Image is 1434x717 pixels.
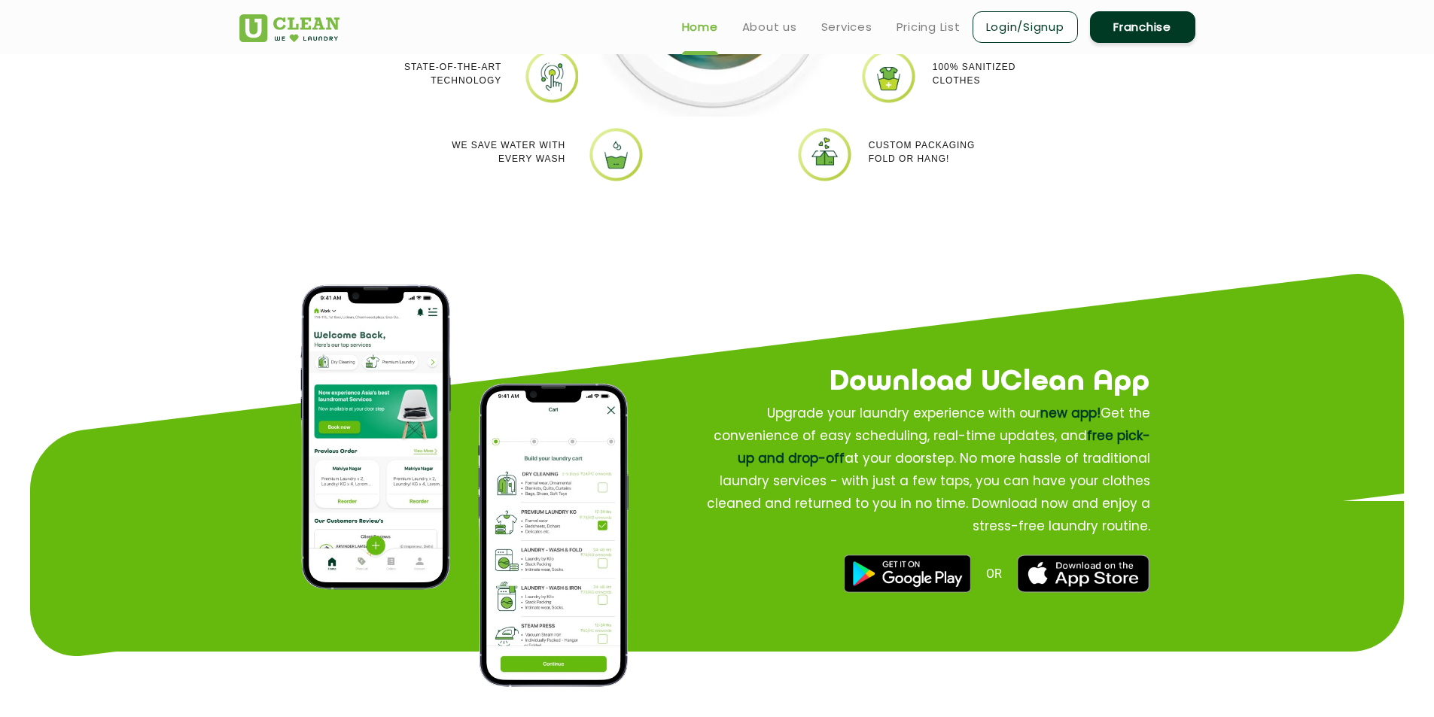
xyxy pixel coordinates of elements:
span: OR [986,567,1002,581]
p: State-of-the-art Technology [404,60,501,87]
h2: Download UClean App [647,360,1149,405]
a: About us [742,18,797,36]
img: UClean Laundry and Dry Cleaning [239,14,339,42]
a: Login/Signup [973,11,1078,43]
a: Pricing List [897,18,961,36]
img: app home page [300,285,451,590]
p: Custom packaging Fold or Hang! [869,138,976,166]
img: uclean dry cleaner [796,126,853,183]
img: Uclean laundry [860,48,917,105]
a: Home [682,18,718,36]
img: best laundry near me [1017,554,1149,592]
span: free pick-up and drop-off [737,427,1149,467]
img: process of how to place order on app [478,384,629,687]
p: 100% Sanitized Clothes [933,60,1016,87]
p: Upgrade your laundry experience with our Get the convenience of easy scheduling, real-time update... [697,402,1150,537]
img: best dry cleaners near me [845,554,971,592]
img: Laundry shop near me [524,48,580,105]
a: Franchise [1090,11,1195,43]
p: We Save Water with every wash [452,138,565,166]
span: new app! [1040,404,1100,422]
a: Services [821,18,872,36]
